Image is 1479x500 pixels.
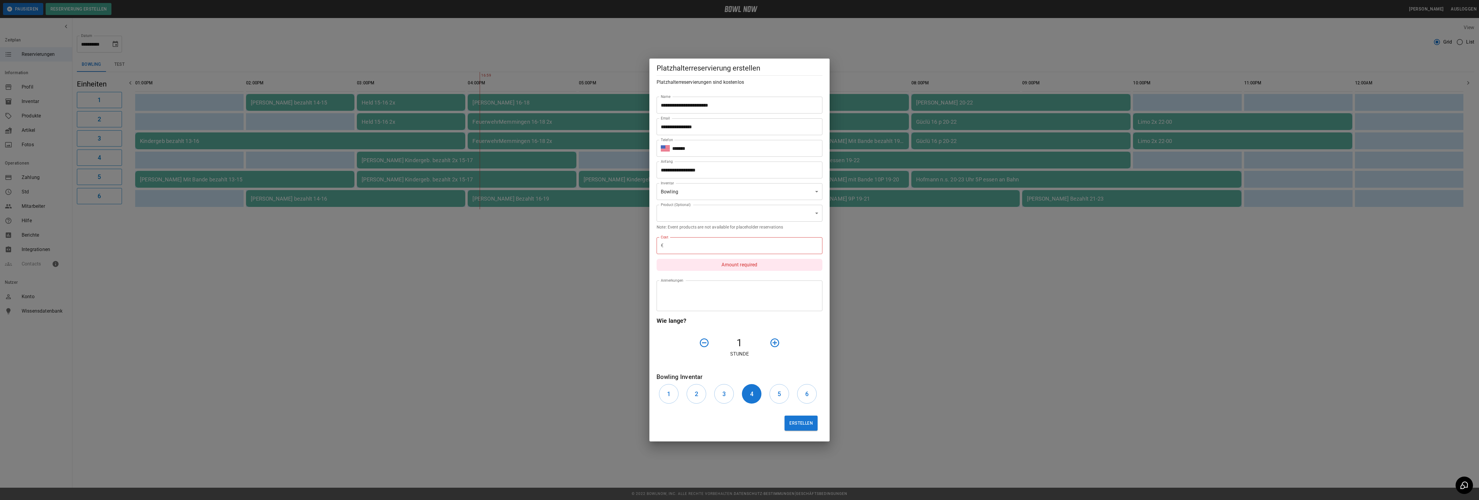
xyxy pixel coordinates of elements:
[661,144,670,153] button: Select country
[722,389,726,399] h6: 3
[657,162,818,178] input: Choose date, selected date is Oct 11, 2025
[714,384,734,404] button: 3
[770,384,789,404] button: 5
[657,372,822,382] h6: Bowling Inventar
[750,389,753,399] h6: 4
[657,350,822,358] p: Stunde
[797,384,817,404] button: 6
[667,389,670,399] h6: 1
[657,78,822,86] h6: Platzhalterreservierungen sind kostenlos
[657,205,822,222] div: ​
[712,337,767,349] h4: 1
[805,389,809,399] h6: 6
[659,384,679,404] button: 1
[661,137,673,142] label: Telefon
[657,316,822,326] h6: Wie lange?
[661,242,664,249] p: €
[657,259,822,271] p: Amount required
[657,224,822,230] p: Note: Event products are not available for placeholder reservations
[661,159,673,164] label: Anfang
[695,389,698,399] h6: 2
[785,416,818,431] button: Erstellen
[778,389,781,399] h6: 5
[657,63,822,73] h5: Platzhalterreservierung erstellen
[657,183,822,200] div: Bowling
[742,384,761,404] button: 4
[687,384,706,404] button: 2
